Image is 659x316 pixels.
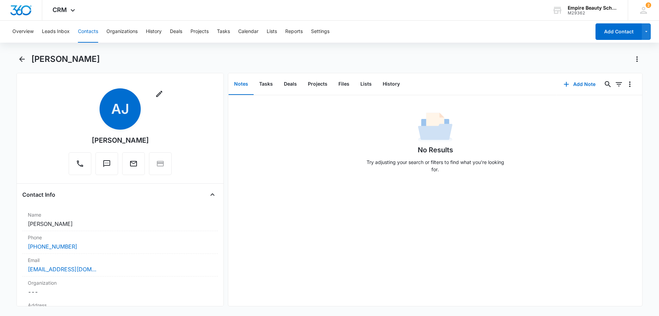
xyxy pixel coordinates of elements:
div: Name[PERSON_NAME] [22,208,218,231]
button: History [377,74,405,95]
span: AJ [100,88,141,130]
a: [PHONE_NUMBER] [28,242,77,251]
button: Actions [632,54,643,65]
label: Email [28,257,212,264]
button: Deals [278,74,302,95]
button: Text [95,152,118,175]
label: Organization [28,279,212,286]
div: [PERSON_NAME] [92,135,149,145]
div: notifications count [646,2,651,8]
label: Address [28,302,212,309]
a: Email [122,163,145,169]
button: Call [69,152,91,175]
button: Email [122,152,145,175]
button: Add Note [557,76,602,92]
button: Contacts [78,21,98,43]
div: Email[EMAIL_ADDRESS][DOMAIN_NAME] [22,254,218,276]
dd: --- [28,288,212,296]
h1: [PERSON_NAME] [31,54,100,64]
button: Filters [613,79,624,90]
a: [EMAIL_ADDRESS][DOMAIN_NAME] [28,265,96,273]
button: History [146,21,162,43]
button: Lists [355,74,377,95]
button: Deals [170,21,182,43]
div: account id [568,11,618,15]
img: No Data [418,110,452,145]
button: Close [207,189,218,200]
label: Phone [28,234,212,241]
h1: No Results [418,145,453,155]
button: Add Contact [596,23,642,40]
dd: [PERSON_NAME] [28,220,212,228]
button: Projects [302,74,333,95]
button: Files [333,74,355,95]
span: 2 [646,2,651,8]
button: Settings [311,21,329,43]
div: Phone[PHONE_NUMBER] [22,231,218,254]
a: Text [95,163,118,169]
button: Organizations [106,21,138,43]
button: Tasks [254,74,278,95]
button: Overview [12,21,34,43]
button: Search... [602,79,613,90]
button: Leads Inbox [42,21,70,43]
h4: Contact Info [22,190,55,199]
button: Back [16,54,27,65]
button: Overflow Menu [624,79,635,90]
span: CRM [53,6,67,13]
button: Tasks [217,21,230,43]
button: Calendar [238,21,258,43]
button: Lists [267,21,277,43]
p: Try adjusting your search or filters to find what you’re looking for. [363,159,507,173]
div: account name [568,5,618,11]
button: Reports [285,21,303,43]
label: Name [28,211,212,218]
button: Notes [229,74,254,95]
div: Organization--- [22,276,218,299]
a: Call [69,163,91,169]
button: Projects [190,21,209,43]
